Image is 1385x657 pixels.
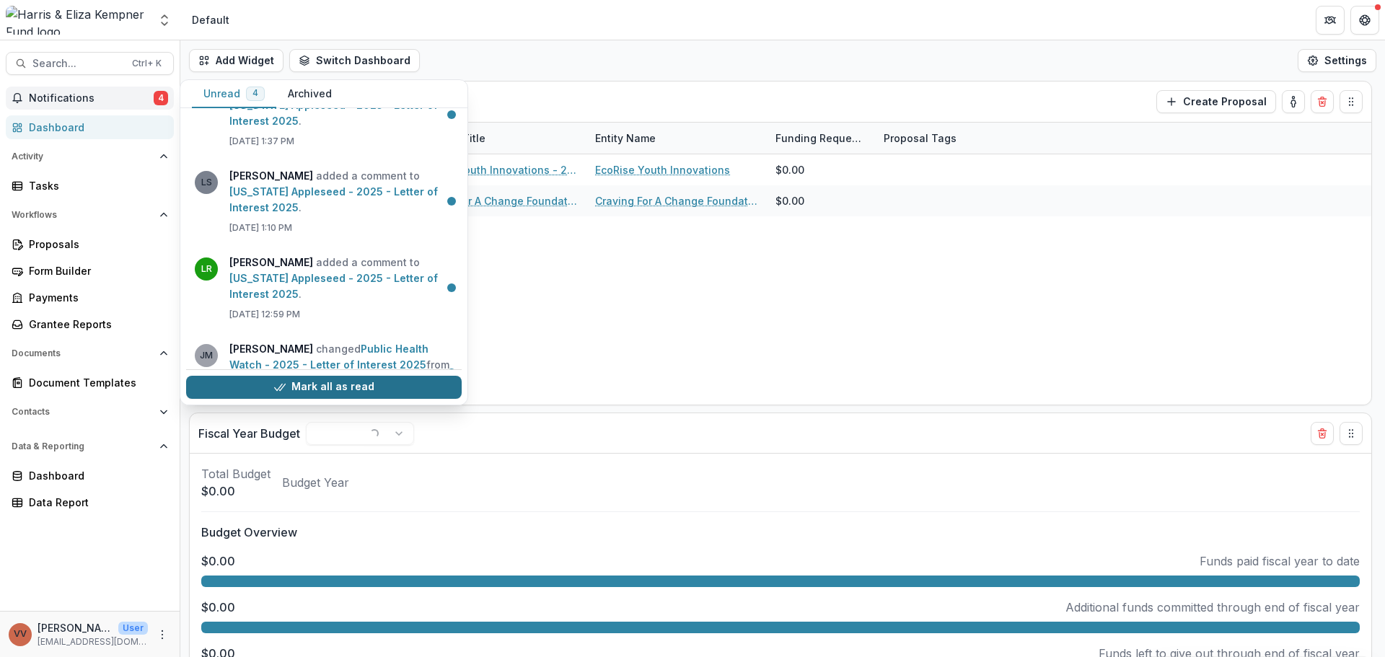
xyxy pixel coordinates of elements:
[6,490,174,514] a: Data Report
[154,6,175,35] button: Open entity switcher
[29,178,162,193] div: Tasks
[767,123,875,154] div: Funding Requested
[229,272,438,300] a: [US_STATE] Appleseed - 2025 - Letter of Interest 2025
[406,123,586,154] div: Proposal Title
[6,259,174,283] a: Form Builder
[29,317,162,332] div: Grantee Reports
[586,123,767,154] div: Entity Name
[29,237,162,252] div: Proposals
[6,145,174,168] button: Open Activity
[229,343,428,371] a: Public Health Watch - 2025 - Letter of Interest 2025
[875,123,1055,154] div: Proposal Tags
[6,435,174,458] button: Open Data & Reporting
[775,193,804,208] div: $0.00
[1200,552,1360,570] p: Funds paid fiscal year to date
[192,12,229,27] div: Default
[6,400,174,423] button: Open Contacts
[1311,422,1334,445] button: Delete card
[6,87,174,110] button: Notifications4
[118,622,148,635] p: User
[1298,49,1376,72] button: Settings
[6,342,174,365] button: Open Documents
[775,162,804,177] div: $0.00
[29,120,162,135] div: Dashboard
[289,49,420,72] button: Switch Dashboard
[154,91,168,105] span: 4
[1065,599,1360,616] p: Additional funds committed through end of fiscal year
[1340,422,1363,445] button: Drag
[429,93,537,110] p: LOI ( 2 )
[29,495,162,510] div: Data Report
[29,92,154,105] span: Notifications
[14,630,27,639] div: Vivian Victoria
[1311,90,1334,113] button: Delete card
[767,131,875,146] div: Funding Requested
[29,263,162,278] div: Form Builder
[192,80,276,108] button: Unread
[12,151,154,162] span: Activity
[252,88,258,98] span: 4
[1156,90,1276,113] button: Create Proposal
[6,286,174,309] a: Payments
[415,162,578,177] a: EcoRise Youth Innovations - 2025 - Letter of Interest 2025
[586,131,664,146] div: Entity Name
[186,9,235,30] nav: breadcrumb
[1316,6,1345,35] button: Partners
[189,49,283,72] button: Add Widget
[201,552,235,570] p: $0.00
[38,635,148,648] p: [EMAIL_ADDRESS][DOMAIN_NAME]
[154,626,171,643] button: More
[6,464,174,488] a: Dashboard
[229,185,438,213] a: [US_STATE] Appleseed - 2025 - Letter of Interest 2025
[229,341,453,387] p: changed from
[6,203,174,226] button: Open Workflows
[276,80,343,108] button: Archived
[12,210,154,220] span: Workflows
[201,482,271,500] p: $0.00
[1282,90,1305,113] button: toggle-assigned-to-me
[201,465,271,482] p: Total Budget
[229,255,453,302] p: added a comment to .
[282,474,349,491] p: Budget Year
[6,174,174,198] a: Tasks
[6,312,174,336] a: Grantee Reports
[6,115,174,139] a: Dashboard
[595,193,758,208] a: Craving For A Change Foundation, Inc.
[32,58,123,70] span: Search...
[229,168,453,216] p: added a comment to .
[1340,90,1363,113] button: Drag
[12,348,154,358] span: Documents
[12,441,154,451] span: Data & Reporting
[875,131,965,146] div: Proposal Tags
[229,81,453,129] p: added a comment to .
[6,232,174,256] a: Proposals
[29,468,162,483] div: Dashboard
[198,425,300,442] p: Fiscal Year Budget
[6,6,149,35] img: Harris & Eliza Kempner Fund logo
[415,193,578,208] a: Craving For A Change Foundation, Inc. - 2025 - Letter of Interest 2025
[595,162,730,177] a: EcoRise Youth Innovations
[1350,6,1379,35] button: Get Help
[38,620,113,635] p: [PERSON_NAME]
[6,52,174,75] button: Search...
[201,524,1360,541] p: Budget Overview
[129,56,164,71] div: Ctrl + K
[186,376,462,399] button: Mark all as read
[12,407,154,417] span: Contacts
[201,599,235,616] p: $0.00
[6,371,174,394] a: Document Templates
[229,99,438,127] a: [US_STATE] Appleseed - 2025 - Letter of Interest 2025
[29,290,162,305] div: Payments
[29,375,162,390] div: Document Templates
